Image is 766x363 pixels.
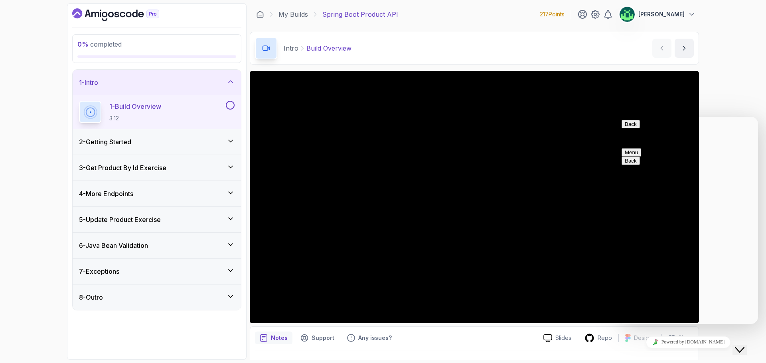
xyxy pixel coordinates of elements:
[652,39,671,58] button: previous content
[555,334,571,342] p: Slides
[638,10,685,18] p: [PERSON_NAME]
[284,43,298,53] p: Intro
[537,334,578,342] a: Slides
[73,155,241,181] button: 3-Get Product By Id Exercise
[618,117,758,324] iframe: chat widget
[73,285,241,310] button: 8-Outro
[342,332,397,344] button: Feedback button
[306,43,351,53] p: Build Overview
[77,40,89,48] span: 0 %
[322,10,398,19] p: Spring Boot Product API
[296,332,339,344] button: Support button
[109,102,161,111] p: 1 - Build Overview
[618,333,758,351] iframe: chat widget
[73,207,241,232] button: 5-Update Product Exercise
[79,137,131,147] h3: 2 - Getting Started
[598,334,612,342] p: Repo
[620,7,635,22] img: user profile image
[73,181,241,206] button: 4-More Endpoints
[619,6,696,22] button: user profile image[PERSON_NAME]
[79,292,103,302] h3: 8 - Outro
[79,215,161,224] h3: 5 - Update Product Exercise
[675,39,694,58] button: next content
[312,334,334,342] p: Support
[77,40,122,48] span: completed
[255,332,292,344] button: notes button
[358,334,392,342] p: Any issues?
[540,10,565,18] p: 217 Points
[73,259,241,284] button: 7-Exceptions
[79,78,98,87] h3: 1 - Intro
[732,331,758,355] iframe: chat widget
[79,163,166,173] h3: 3 - Get Product By Id Exercise
[256,10,264,18] a: Dashboard
[109,114,161,122] p: 3:12
[73,70,241,95] button: 1-Intro
[278,10,308,19] a: My Builds
[72,8,178,21] a: Dashboard
[79,101,235,123] button: 1-Build Overview3:12
[271,334,288,342] p: Notes
[73,233,241,258] button: 6-Java Bean Validation
[79,241,148,250] h3: 6 - Java Bean Validation
[79,267,119,276] h3: 7 - Exceptions
[250,71,699,323] iframe: 1 - Build Overview
[79,189,133,198] h3: 4 - More Endpoints
[578,333,618,343] a: Repo
[73,129,241,155] button: 2-Getting Started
